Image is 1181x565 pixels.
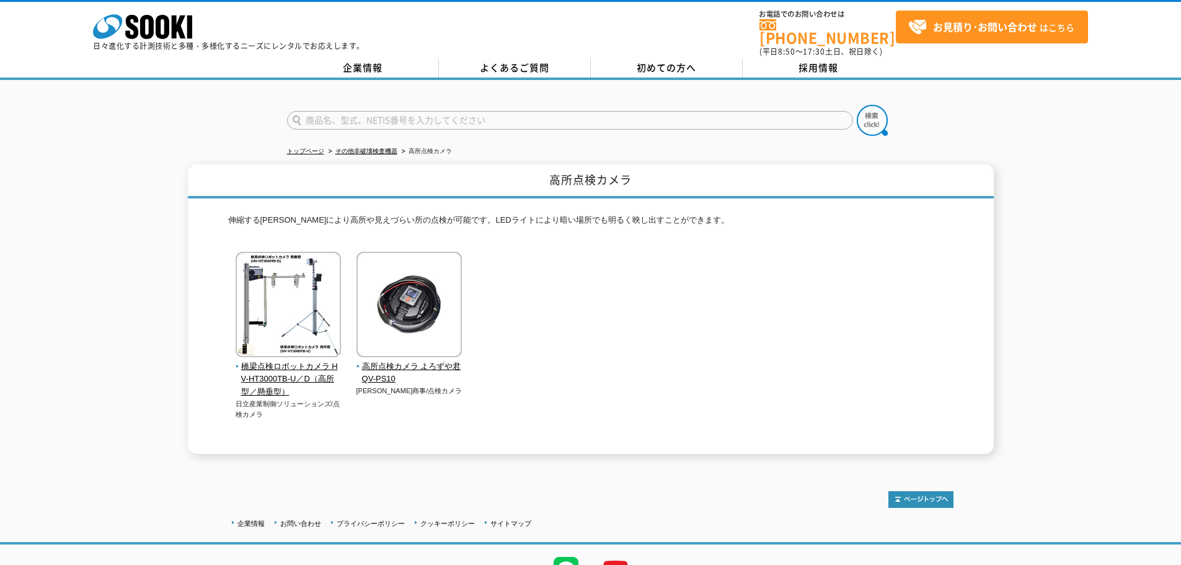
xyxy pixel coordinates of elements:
span: 高所点検カメラ よろずや君QV-PS10 [356,360,462,386]
a: トップページ [287,148,324,154]
span: 初めての方へ [637,61,696,74]
a: その他非破壊検査機器 [335,148,397,154]
input: 商品名、型式、NETIS番号を入力してください [287,111,853,130]
a: [PHONE_NUMBER] [759,19,896,45]
p: [PERSON_NAME]商事/点検カメラ [356,386,462,396]
a: お見積り･お問い合わせはこちら [896,11,1088,43]
p: 伸縮する[PERSON_NAME]により高所や見えづらい所の点検が可能です。LEDライトにより暗い場所でも明るく映し出すことができます。 [228,214,953,233]
span: (平日 ～ 土日、祝日除く) [759,46,882,57]
img: btn_search.png [857,105,888,136]
img: トップページへ [888,491,953,508]
li: 高所点検カメラ [399,145,452,158]
a: 企業情報 [237,520,265,527]
span: 8:50 [778,46,795,57]
p: 日々進化する計測技術と多種・多様化するニーズにレンタルでお応えします。 [93,42,365,50]
p: 日立産業制御ソリューションズ/点検カメラ [236,399,342,419]
a: クッキーポリシー [420,520,475,527]
a: お問い合わせ [280,520,321,527]
a: プライバシーポリシー [337,520,405,527]
a: 橋梁点検ロボットカメラ HV-HT3000TB-U／D（高所型／懸垂型） [236,349,342,399]
a: 高所点検カメラ よろずや君QV-PS10 [356,349,462,386]
h1: 高所点検カメラ [188,164,994,198]
span: お電話でのお問い合わせは [759,11,896,18]
strong: お見積り･お問い合わせ [933,19,1037,34]
img: 橋梁点検ロボットカメラ HV-HT3000TB-U／D（高所型／懸垂型） [236,252,341,360]
img: 高所点検カメラ よろずや君QV-PS10 [356,252,462,360]
a: 初めての方へ [591,59,743,78]
span: 橋梁点検ロボットカメラ HV-HT3000TB-U／D（高所型／懸垂型） [236,360,342,399]
a: サイトマップ [490,520,531,527]
a: 採用情報 [743,59,895,78]
span: 17:30 [803,46,825,57]
span: はこちら [908,18,1074,37]
a: よくあるご質問 [439,59,591,78]
a: 企業情報 [287,59,439,78]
